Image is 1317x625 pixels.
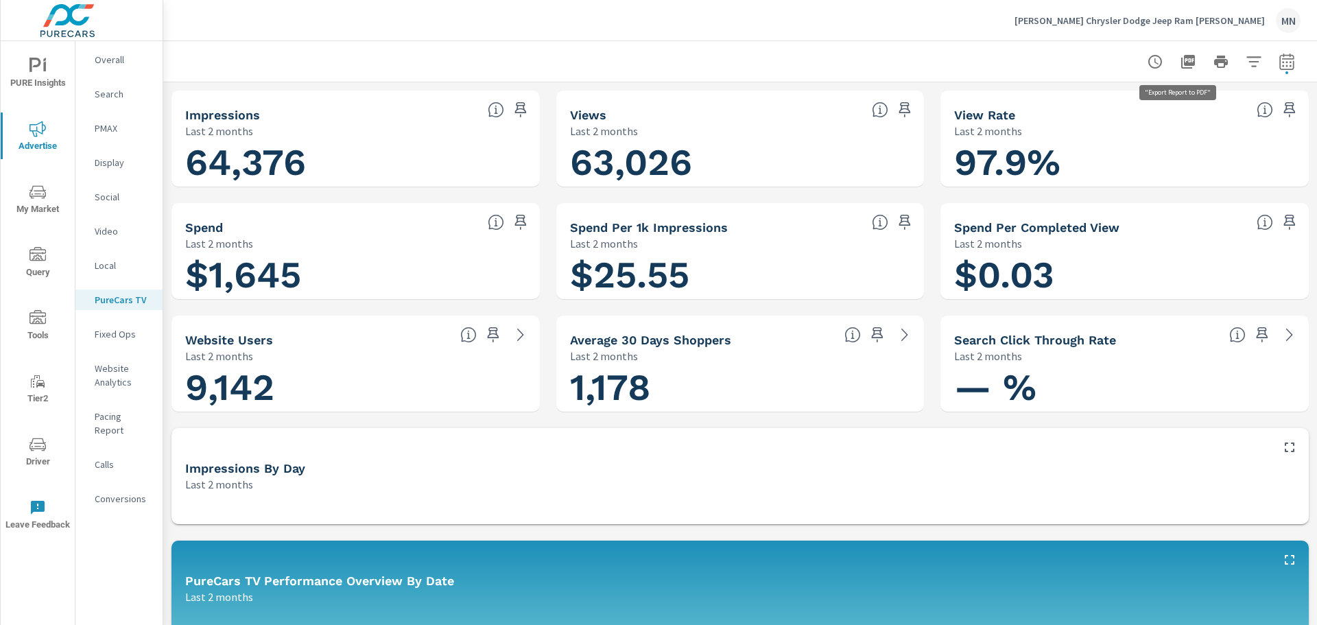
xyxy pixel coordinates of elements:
[95,190,152,204] p: Social
[570,235,638,252] p: Last 2 months
[1015,14,1265,27] p: [PERSON_NAME] Chrysler Dodge Jeep Ram [PERSON_NAME]
[894,211,916,233] span: Save this to your personalized report
[95,293,152,307] p: PureCars TV
[75,221,163,241] div: Video
[954,235,1022,252] p: Last 2 months
[1251,324,1273,346] span: Save this to your personalized report
[75,290,163,310] div: PureCars TV
[75,454,163,475] div: Calls
[488,214,504,231] span: Cost of your connected TV ad campaigns. [Source: This data is provided by the video advertising p...
[954,108,1015,122] h5: View Rate
[866,324,888,346] span: Save this to your personalized report
[872,102,888,118] span: Number of times your connected TV ad was viewed completely by a user. [Source: This data is provi...
[5,499,71,533] span: Leave Feedback
[570,364,911,411] h1: 1,178
[510,99,532,121] span: Save this to your personalized report
[570,139,911,186] h1: 63,026
[1276,8,1301,33] div: MN
[570,123,638,139] p: Last 2 months
[185,461,305,475] h5: Impressions by Day
[75,406,163,440] div: Pacing Report
[5,247,71,281] span: Query
[1279,99,1301,121] span: Save this to your personalized report
[75,84,163,104] div: Search
[1257,214,1273,231] span: Total spend per 1,000 impressions. [Source: This data is provided by the video advertising platform]
[1257,102,1273,118] span: Percentage of Impressions where the ad was viewed completely. “Impressions” divided by “Views”. [...
[5,58,71,91] span: PURE Insights
[95,492,152,506] p: Conversions
[185,364,526,411] h1: 9,142
[1279,549,1301,571] button: Maximize Widget
[954,348,1022,364] p: Last 2 months
[95,87,152,101] p: Search
[1279,436,1301,458] button: Maximize Widget
[95,362,152,389] p: Website Analytics
[185,252,526,298] h1: $1,645
[95,156,152,169] p: Display
[185,108,260,122] h5: Impressions
[95,327,152,341] p: Fixed Ops
[185,476,253,493] p: Last 2 months
[5,184,71,217] span: My Market
[185,333,273,347] h5: Website Users
[1279,211,1301,233] span: Save this to your personalized report
[954,123,1022,139] p: Last 2 months
[570,333,731,347] h5: Average 30 Days Shoppers
[510,324,532,346] a: See more details in report
[95,458,152,471] p: Calls
[488,102,504,118] span: Number of times your connected TV ad was presented to a user. [Source: This data is provided by t...
[95,259,152,272] p: Local
[185,574,454,588] h5: PureCars TV Performance Overview By Date
[95,53,152,67] p: Overall
[1240,48,1268,75] button: Apply Filters
[5,121,71,154] span: Advertise
[954,333,1116,347] h5: Search Click Through Rate
[5,310,71,344] span: Tools
[75,255,163,276] div: Local
[95,224,152,238] p: Video
[570,252,911,298] h1: $25.55
[185,348,253,364] p: Last 2 months
[185,589,253,605] p: Last 2 months
[872,214,888,231] span: Total spend per 1,000 impressions. [Source: This data is provided by the video advertising platform]
[5,436,71,470] span: Driver
[954,252,1295,298] h1: $0.03
[954,139,1295,186] h1: 97.9%
[185,123,253,139] p: Last 2 months
[95,121,152,135] p: PMAX
[954,364,1295,411] h1: — %
[1229,327,1246,343] span: Percentage of users who viewed your campaigns who clicked through to your website. For example, i...
[460,327,477,343] span: Unique website visitors over the selected time period. [Source: Website Analytics]
[95,410,152,437] p: Pacing Report
[75,358,163,392] div: Website Analytics
[1279,324,1301,346] a: See more details in report
[1,41,75,546] div: nav menu
[844,327,861,343] span: A rolling 30 day total of daily Shoppers on the dealership website, averaged over the selected da...
[1207,48,1235,75] button: Print Report
[570,348,638,364] p: Last 2 months
[75,49,163,70] div: Overall
[954,220,1119,235] h5: Spend Per Completed View
[570,220,728,235] h5: Spend Per 1k Impressions
[75,187,163,207] div: Social
[185,220,223,235] h5: Spend
[510,211,532,233] span: Save this to your personalized report
[185,235,253,252] p: Last 2 months
[185,139,526,186] h1: 64,376
[75,118,163,139] div: PMAX
[75,488,163,509] div: Conversions
[1273,48,1301,75] button: Select Date Range
[894,99,916,121] span: Save this to your personalized report
[570,108,606,122] h5: Views
[482,324,504,346] span: Save this to your personalized report
[75,152,163,173] div: Display
[75,324,163,344] div: Fixed Ops
[5,373,71,407] span: Tier2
